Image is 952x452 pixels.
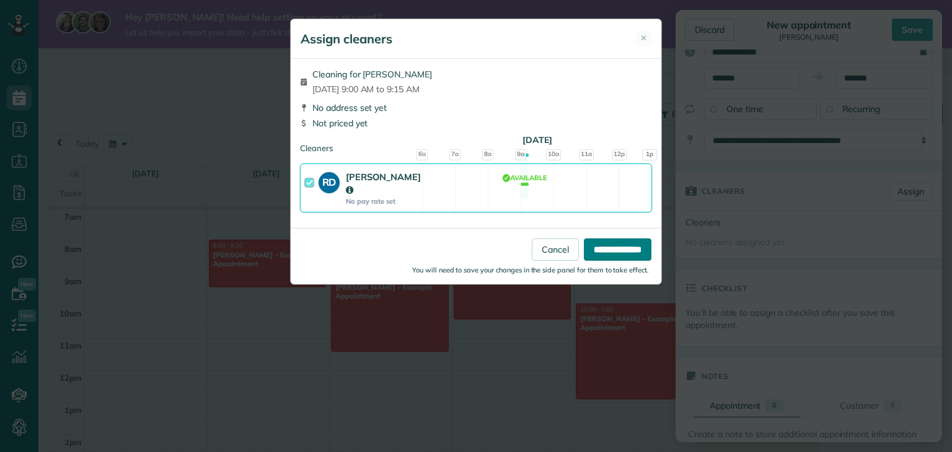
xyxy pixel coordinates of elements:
div: No address set yet [300,102,652,114]
h5: Assign cleaners [301,30,392,48]
span: [DATE] 9:00 AM to 9:15 AM [312,83,432,95]
strong: RD [319,172,340,189]
span: Cleaning for [PERSON_NAME] [312,68,432,80]
span: ✕ [640,32,647,44]
a: Cancel [532,238,579,261]
strong: No pay rate set [346,197,421,206]
div: Not priced yet [300,117,652,129]
div: Cleaners [300,142,652,146]
small: You will need to save your changes in the side panel for them to take effect. [412,266,649,274]
strong: [PERSON_NAME] [346,171,421,196]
